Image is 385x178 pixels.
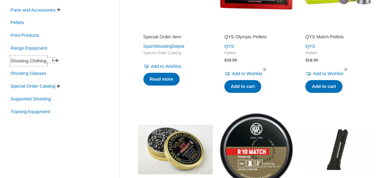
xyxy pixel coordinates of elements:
span: Shooting Glasses [10,68,47,79]
a: Pellets [10,19,25,25]
span: Print Products [10,30,40,40]
a: Print Products [10,32,40,37]
bdi: 18.50 [305,58,318,62]
span: Pellets [224,51,288,56]
span: Special Order Catalog [143,51,207,56]
iframe: Customer reviews powered by Trustpilot [305,25,369,33]
span: Add to Wishlist [232,71,262,76]
span: Training Equipment [10,106,51,117]
span: Add to Wishlist [151,64,181,69]
span:  [57,84,60,88]
span: Special Order Catalog [10,81,56,91]
span: Supported Shooting [10,94,52,104]
span: Pellets [305,51,369,56]
a: QYS Match Pellets [305,34,369,42]
span: Pellets [10,17,25,28]
a: Add to cart: “QYS Olympic Pellets” [224,80,261,93]
a: Add to cart: “QYS Match Pellets” [305,80,342,93]
a: Shooting Clothing [10,58,54,63]
a: Range Equipment [10,45,48,50]
span: Shooting Clothing [10,56,47,66]
iframe: Customer reviews powered by Trustpilot [224,25,288,33]
a: QYS [305,44,315,49]
a: Add to Wishlist [305,69,343,78]
a: Training Equipment [10,108,51,113]
a: Special Order Catalog [10,83,56,88]
span: Add to Wishlist [313,71,343,76]
a: Read more about “Special Order Item” [143,73,180,86]
span: Range Equipment [10,43,48,53]
a: Parts and Accessories [10,7,56,12]
span:  [57,8,61,12]
span: Parts and Accessories [10,5,56,15]
a: SportShootingDepot [143,44,184,49]
iframe: Customer reviews powered by Trustpilot [143,25,207,33]
a: QYS [224,44,234,49]
span: 4 [343,67,348,72]
span: $ [224,58,227,62]
bdi: 19.50 [224,58,237,62]
a: Shooting Glasses [10,70,47,75]
a: Special Order Item [143,34,207,42]
a: Add to Wishlist [224,69,262,78]
h2: QYS Olympic Pellets [224,34,288,40]
span:  [55,58,59,63]
a: Add to Wishlist [143,62,181,71]
h2: QYS Match Pellets [305,34,369,40]
span: 6 [262,67,267,72]
span: $ [305,58,308,62]
a: QYS Olympic Pellets [224,34,288,42]
h2: Special Order Item [143,34,207,40]
a: Supported Shooting [10,96,52,101]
